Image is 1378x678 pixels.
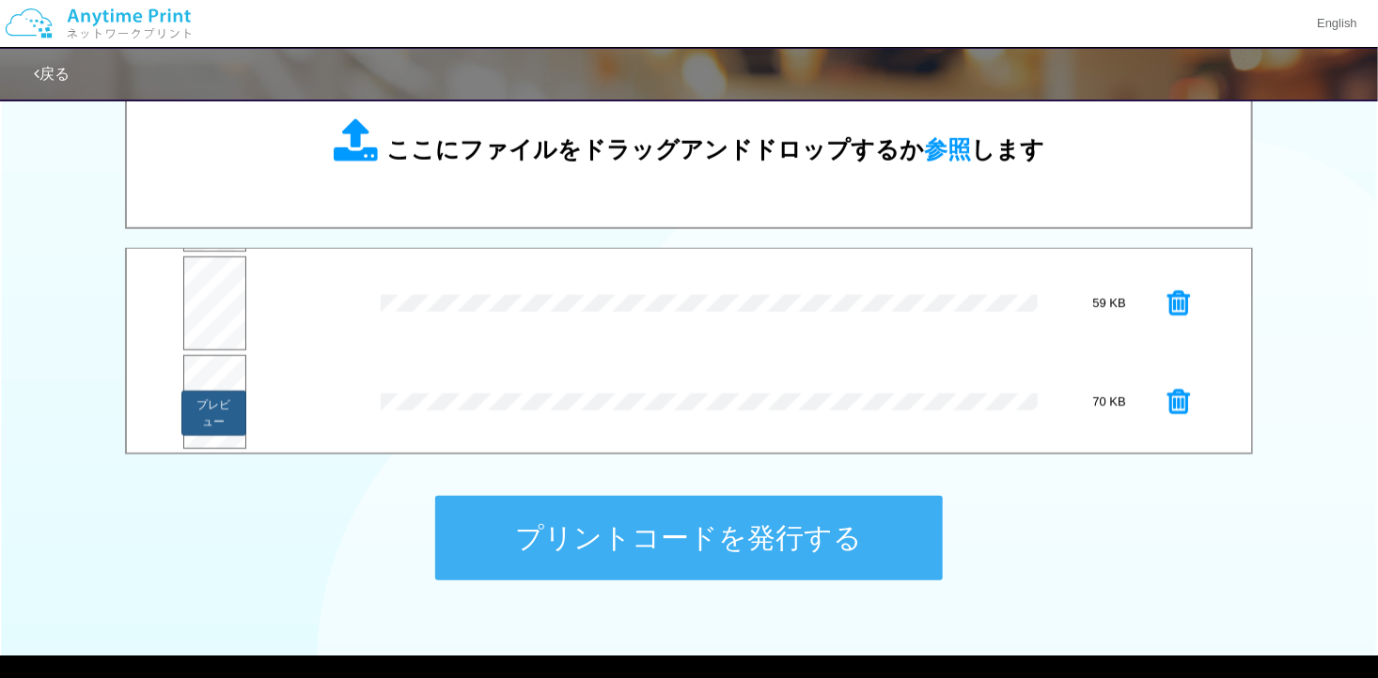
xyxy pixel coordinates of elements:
[34,66,70,82] a: 戻る
[435,496,943,580] button: プリントコードを発行する
[181,391,245,436] button: プレビュー
[1051,393,1167,411] div: 70 KB
[386,136,1044,162] span: ここにファイルをドラッグアンドドロップするか します
[924,136,971,162] span: 参照
[1051,295,1167,313] div: 59 KB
